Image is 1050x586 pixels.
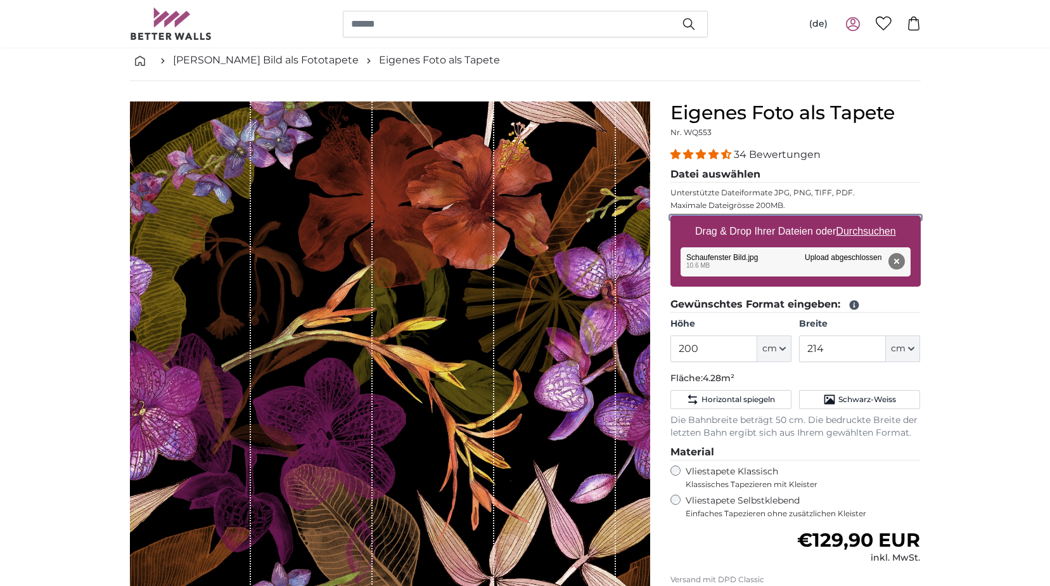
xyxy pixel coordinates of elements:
[891,342,906,355] span: cm
[130,40,921,81] nav: breadcrumbs
[762,342,777,355] span: cm
[799,390,920,409] button: Schwarz-Weiss
[797,528,920,552] span: €129,90 EUR
[670,445,921,460] legend: Material
[836,226,895,237] u: Durchsuchen
[838,394,896,405] span: Schwarz-Weiss
[701,394,775,405] span: Horizontal spiegeln
[734,148,821,160] span: 34 Bewertungen
[670,297,921,313] legend: Gewünschtes Format eingeben:
[886,335,920,362] button: cm
[670,200,921,211] p: Maximale Dateigrösse 200MB.
[757,335,791,362] button: cm
[797,552,920,564] div: inkl. MwSt.
[670,318,791,330] label: Höhe
[670,372,921,385] p: Fläche:
[703,372,734,384] span: 4.28m²
[130,8,212,40] img: Betterwalls
[799,13,838,36] button: (de)
[686,495,921,519] label: Vliestapete Selbstklebend
[173,53,359,68] a: [PERSON_NAME] Bild als Fototapete
[670,414,921,439] p: Die Bahnbreite beträgt 50 cm. Die bedruckte Breite der letzten Bahn ergibt sich aus Ihrem gewählt...
[670,101,921,124] h1: Eigenes Foto als Tapete
[670,390,791,409] button: Horizontal spiegeln
[686,466,910,490] label: Vliestapete Klassisch
[690,219,901,244] label: Drag & Drop Ihrer Dateien oder
[379,53,500,68] a: Eigenes Foto als Tapete
[670,575,921,585] p: Versand mit DPD Classic
[670,188,921,198] p: Unterstützte Dateiformate JPG, PNG, TIFF, PDF.
[670,127,712,137] span: Nr. WQ553
[686,509,921,519] span: Einfaches Tapezieren ohne zusätzlichen Kleister
[670,167,921,183] legend: Datei auswählen
[670,148,734,160] span: 4.32 stars
[799,318,920,330] label: Breite
[686,479,910,490] span: Klassisches Tapezieren mit Kleister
